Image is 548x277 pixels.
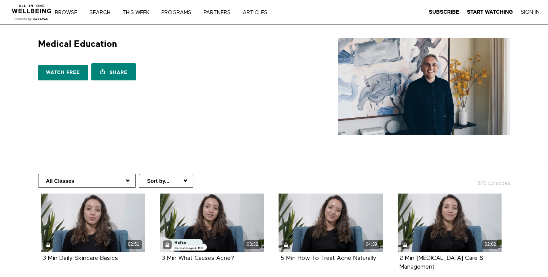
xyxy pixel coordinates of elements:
[60,8,283,16] nav: Primary
[338,38,510,135] img: Medical Education
[467,9,513,15] strong: Start Watching
[160,194,264,252] a: 3 Min What Causes Acne? 03:32
[240,10,276,15] a: ARTICLES
[400,255,484,270] a: 2 Min [MEDICAL_DATA] Care & Management
[429,174,515,187] h2: 376 Episodes
[467,9,513,16] a: Start Watching
[38,38,117,50] h1: Medical Education
[521,9,540,16] a: Sign In
[398,194,502,252] a: 2 Min Eczema Care & Management 02:02
[244,240,261,249] div: 03:32
[429,9,459,16] a: Subscribe
[162,255,234,261] a: 3 Min What Causes Acne?
[91,63,135,80] a: Share
[41,194,145,252] a: 3 Min Daily Skincare Basics 02:51
[126,240,142,249] div: 02:51
[159,10,199,15] a: PROGRAMS
[280,255,376,261] a: 5 Min How To Treat Acne Naturally
[52,10,85,15] a: Browse
[87,10,118,15] a: Search
[120,10,157,15] a: THIS WEEK
[363,240,380,249] div: 04:39
[482,240,499,249] div: 02:02
[201,10,239,15] a: PARTNERS
[400,255,484,270] strong: 2 Min Eczema Care & Management
[38,65,88,80] a: Watch free
[279,194,383,252] a: 5 Min How To Treat Acne Naturally 04:39
[43,255,118,261] a: 3 Min Daily Skincare Basics
[429,9,459,15] strong: Subscribe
